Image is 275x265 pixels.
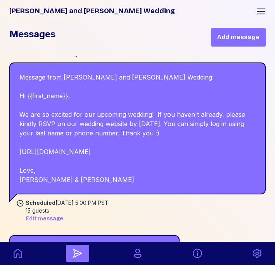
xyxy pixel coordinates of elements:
[26,199,55,206] span: Scheduled
[26,215,63,223] button: Edit message
[217,33,259,42] span: Add message
[9,5,250,16] h1: [PERSON_NAME] and [PERSON_NAME] Wedding
[26,207,49,215] div: 15 guests
[211,28,266,47] button: Add message
[9,62,266,194] div: Message from [PERSON_NAME] and [PERSON_NAME] Wedding: Hi {{first_name}}, We are so excited for ou...
[26,199,109,207] div: [DATE] 5:00 PM PST
[9,28,55,47] h1: Messages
